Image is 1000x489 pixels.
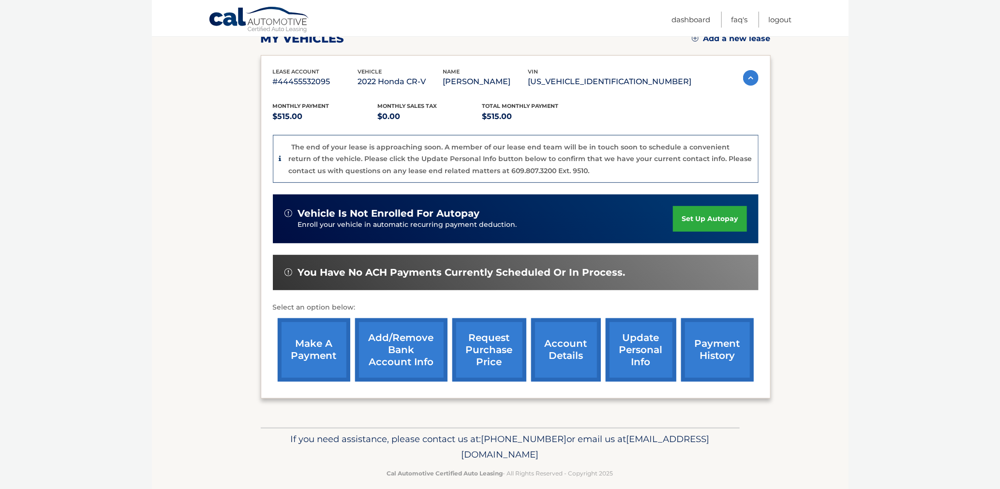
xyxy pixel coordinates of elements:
[298,220,673,230] p: Enroll your vehicle in automatic recurring payment deduction.
[673,206,746,232] a: set up autopay
[284,209,292,217] img: alert-white.svg
[267,468,733,478] p: - All Rights Reserved - Copyright 2025
[273,103,329,109] span: Monthly Payment
[681,318,754,382] a: payment history
[377,110,482,123] p: $0.00
[769,12,792,28] a: Logout
[358,68,382,75] span: vehicle
[284,268,292,276] img: alert-white.svg
[209,6,310,34] a: Cal Automotive
[731,12,748,28] a: FAQ's
[278,318,350,382] a: make a payment
[273,68,320,75] span: lease account
[692,35,699,42] img: add.svg
[443,75,528,89] p: [PERSON_NAME]
[267,431,733,462] p: If you need assistance, please contact us at: or email us at
[452,318,526,382] a: request purchase price
[481,433,567,445] span: [PHONE_NUMBER]
[387,470,503,477] strong: Cal Automotive Certified Auto Leasing
[273,302,759,313] p: Select an option below:
[443,68,460,75] span: name
[743,70,759,86] img: accordion-active.svg
[377,103,437,109] span: Monthly sales Tax
[355,318,448,382] a: Add/Remove bank account info
[298,267,626,279] span: You have no ACH payments currently scheduled or in process.
[606,318,676,382] a: update personal info
[482,103,559,109] span: Total Monthly Payment
[298,207,480,220] span: vehicle is not enrolled for autopay
[672,12,711,28] a: Dashboard
[692,34,771,44] a: Add a new lease
[289,143,752,175] p: The end of your lease is approaching soon. A member of our lease end team will be in touch soon t...
[528,68,538,75] span: vin
[261,31,344,46] h2: my vehicles
[358,75,443,89] p: 2022 Honda CR-V
[273,110,378,123] p: $515.00
[528,75,692,89] p: [US_VEHICLE_IDENTIFICATION_NUMBER]
[273,75,358,89] p: #44455532095
[531,318,601,382] a: account details
[482,110,587,123] p: $515.00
